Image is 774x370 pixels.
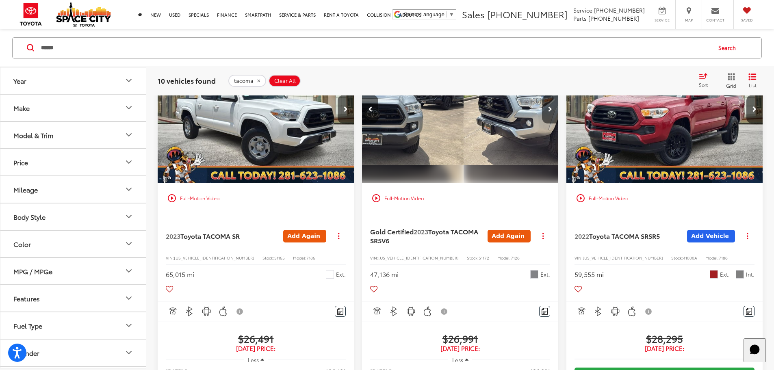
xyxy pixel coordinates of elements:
span: 2023 [166,231,180,240]
span: Grid [726,82,736,89]
button: List View [742,72,763,89]
span: [PHONE_NUMBER] [588,14,639,22]
div: Make [13,104,30,111]
span: Barcelona Red Met. [710,270,718,278]
span: Service [573,6,592,14]
div: Make [124,103,134,113]
span: [DATE] Price: [166,344,346,353]
span: 7126 [511,255,520,261]
div: Model & Trim [13,131,53,138]
img: Bluetooth® [593,306,603,316]
a: Gold Certified2023Toyota TACOMA SR5V6 [370,227,482,245]
span: dropdown dots [542,233,544,239]
button: remove tacoma [228,74,266,87]
span: [DATE] Price: [370,344,550,353]
button: Next image [746,95,763,123]
button: Comments [335,306,346,317]
a: 2022 Toyota TACOMA SR 4X2 DOUBLE CAB 2wd2022 Toyota TACOMA SR 4X2 DOUBLE CAB 2wd2022 Toyota TACOM... [566,35,763,183]
button: Comments [744,306,754,317]
div: Price [13,158,28,166]
span: 2022 [575,231,589,240]
button: Actions [740,229,754,243]
span: $26,991 [370,332,550,344]
span: Toyota TACOMA SR5 [370,227,478,245]
span: Toyota TACOMA SR [180,231,240,240]
img: Comments [542,308,548,315]
button: Actions [536,229,550,243]
div: Features [13,294,40,302]
span: Service [653,17,671,23]
img: Bluetooth® [389,306,399,316]
span: Model: [293,255,306,261]
span: 7186 [306,255,315,261]
div: Price [124,157,134,167]
div: Cylinder [124,348,134,357]
span: tacoma [234,77,254,84]
span: Clear All [274,77,296,84]
span: Contact [706,17,724,23]
img: Bluetooth® [184,306,195,316]
span: Sort [699,81,708,88]
div: Mileage [13,185,38,193]
span: dropdown dots [338,233,339,239]
img: 2023 Toyota TACOMA SR5 4X2 ACCESS CAB RWD [464,35,661,184]
div: Model & Trim [124,130,134,140]
button: Select sort value [695,72,717,89]
div: Mileage [124,184,134,194]
button: Search [711,37,748,58]
div: Body Style [124,212,134,221]
span: [DATE] Price: [575,344,754,353]
span: dropdown dots [747,233,748,239]
span: Select Language [404,11,444,17]
span: Stock: [262,255,274,261]
span: Model: [705,255,719,261]
span: Int. [746,270,754,278]
form: Search by Make, Model, or Keyword [40,38,711,57]
button: Grid View [717,72,742,89]
span: 2023 [414,227,428,236]
div: Features [124,293,134,303]
button: Next image [338,95,354,123]
img: Apple CarPlay [627,306,637,316]
span: $26,491 [166,332,346,344]
button: Comments [539,306,550,317]
img: 2023 Toyota TACOMA SR 4X2 DOUBLE CAB RWD [157,35,355,184]
div: Year [13,76,26,84]
span: Less [248,356,259,364]
span: Ext. [336,270,346,278]
span: [US_VEHICLE_IDENTIFICATION_NUMBER] [378,255,459,261]
span: Gold Certified [370,227,414,236]
img: Android Auto [202,306,212,316]
span: ▼ [449,11,454,17]
a: 2022Toyota TACOMA SRSR5 [575,232,682,240]
button: Model & TrimModel & Trim [0,121,147,148]
span: V6 [382,236,389,245]
span: 41000A [683,255,697,261]
button: MakeMake [0,94,147,121]
span: 7186 [719,255,728,261]
div: 59,555 mi [575,270,604,279]
div: MPG / MPGe [124,266,134,276]
span: Ext. [540,270,550,278]
div: MPG / MPGe [13,267,52,275]
button: FeaturesFeatures [0,285,147,311]
button: YearYear [0,67,147,93]
span: Toyota TACOMA SR [589,231,648,240]
img: Android Auto [610,306,620,316]
img: Adaptive Cruise Control [576,306,586,316]
span: Gray [736,270,744,278]
div: Color [124,239,134,249]
span: Saved [738,17,756,23]
button: View Disclaimer [438,303,451,320]
img: Adaptive Cruise Control [372,306,382,316]
button: PricePrice [0,149,147,175]
a: 2023 Toyota TACOMA SR 4X2 DOUBLE CAB RWD2023 Toyota TACOMA SR 4X2 DOUBLE CAB RWD2023 Toyota TACOM... [157,35,355,183]
a: 2023Toyota TACOMA SR [166,232,278,240]
span: VIN: [370,255,378,261]
div: Cylinder [13,348,39,356]
span: Map [680,17,698,23]
span: List [748,81,757,88]
span: [US_VEHICLE_IDENTIFICATION_NUMBER] [174,255,254,261]
button: View Disclaimer [233,303,247,320]
span: Parts [573,14,587,22]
